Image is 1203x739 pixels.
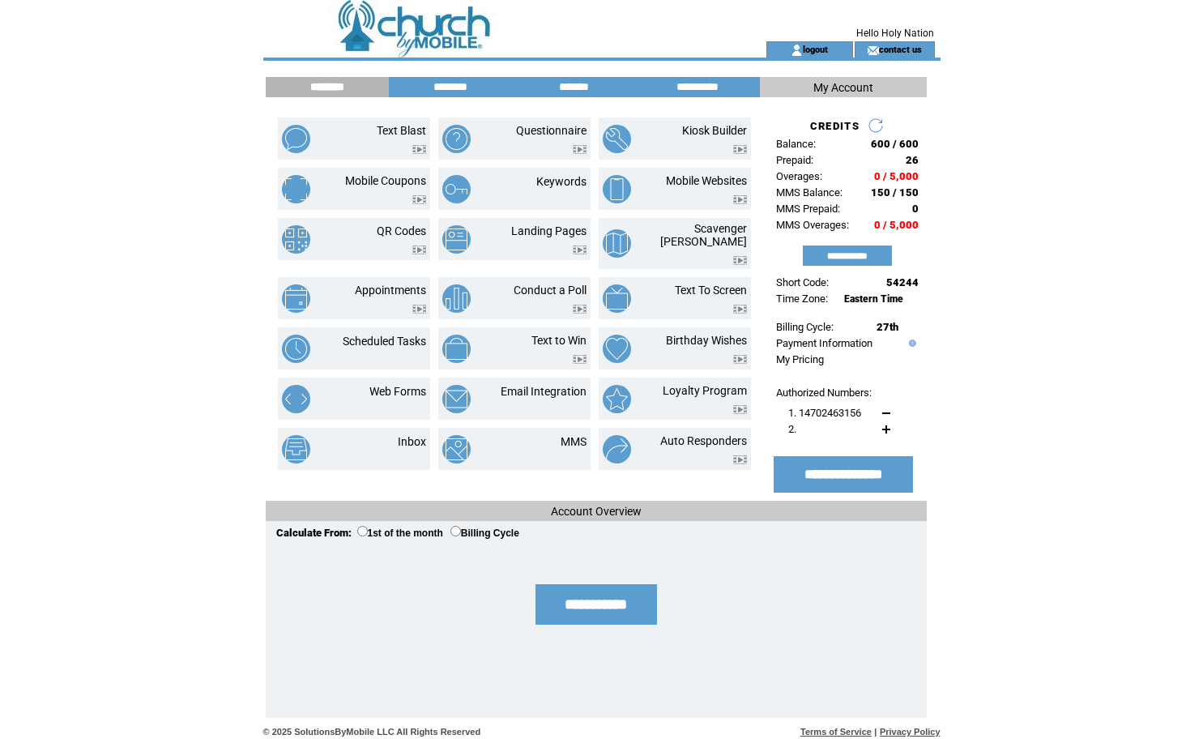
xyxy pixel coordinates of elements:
a: Auto Responders [660,434,747,447]
img: keywords.png [442,175,471,203]
a: Terms of Service [800,727,872,737]
span: 27th [877,321,898,333]
span: 0 / 5,000 [874,170,919,182]
a: Payment Information [776,337,872,349]
img: text-blast.png [282,125,310,153]
a: contact us [879,44,922,54]
span: MMS Prepaid: [776,203,840,215]
img: video.png [733,195,747,204]
span: Billing Cycle: [776,321,834,333]
img: video.png [733,455,747,464]
span: Eastern Time [844,293,903,305]
a: Questionnaire [516,124,587,137]
span: My Account [813,81,873,94]
img: auto-responders.png [603,435,631,463]
span: | [874,727,877,737]
img: text-to-win.png [442,335,471,363]
span: 1. 14702463156 [788,407,861,419]
a: QR Codes [377,224,426,237]
img: loyalty-program.png [603,385,631,413]
span: Calculate From: [276,527,352,539]
img: mobile-websites.png [603,175,631,203]
input: 1st of the month [357,526,368,536]
span: Hello Holy Nation [856,28,934,39]
span: Overages: [776,170,822,182]
span: 600 / 600 [871,138,919,150]
img: account_icon.gif [791,44,803,57]
img: video.png [573,145,587,154]
span: 0 / 5,000 [874,219,919,231]
img: email-integration.png [442,385,471,413]
span: MMS Overages: [776,219,849,231]
a: logout [803,44,828,54]
span: Balance: [776,138,816,150]
a: Conduct a Poll [514,284,587,297]
img: appointments.png [282,284,310,313]
a: Text to Win [531,334,587,347]
img: video.png [733,405,747,414]
span: 0 [912,203,919,215]
img: help.gif [905,340,916,347]
img: video.png [412,145,426,154]
label: Billing Cycle [450,528,519,539]
a: Text Blast [377,124,426,137]
a: Scheduled Tasks [343,335,426,348]
a: Keywords [536,175,587,188]
img: video.png [412,195,426,204]
span: 26 [906,154,919,166]
img: inbox.png [282,435,310,463]
span: CREDITS [810,120,860,132]
img: video.png [412,246,426,254]
span: 54244 [886,276,919,288]
span: © 2025 SolutionsByMobile LLC All Rights Reserved [263,727,481,737]
span: Account Overview [551,505,642,518]
a: Inbox [398,435,426,448]
a: Privacy Policy [880,727,941,737]
img: video.png [573,305,587,314]
a: Text To Screen [675,284,747,297]
a: Loyalty Program [663,384,747,397]
span: Short Code: [776,276,829,288]
a: Web Forms [369,385,426,398]
img: scavenger-hunt.png [603,229,631,258]
img: text-to-screen.png [603,284,631,313]
a: Landing Pages [511,224,587,237]
a: Mobile Coupons [345,174,426,187]
span: 150 / 150 [871,186,919,199]
img: video.png [733,256,747,265]
img: mobile-coupons.png [282,175,310,203]
img: video.png [733,305,747,314]
img: video.png [573,355,587,364]
img: video.png [573,246,587,254]
span: 2. [788,423,796,435]
a: Birthday Wishes [666,334,747,347]
a: Appointments [355,284,426,297]
a: Scavenger [PERSON_NAME] [660,222,747,248]
img: video.png [733,355,747,364]
img: questionnaire.png [442,125,471,153]
img: contact_us_icon.gif [867,44,879,57]
img: scheduled-tasks.png [282,335,310,363]
span: MMS Balance: [776,186,843,199]
span: Time Zone: [776,293,828,305]
img: web-forms.png [282,385,310,413]
a: My Pricing [776,353,824,365]
img: video.png [733,145,747,154]
img: mms.png [442,435,471,463]
a: Email Integration [501,385,587,398]
span: Authorized Numbers: [776,387,872,399]
a: Kiosk Builder [682,124,747,137]
input: Billing Cycle [450,526,461,536]
a: Mobile Websites [666,174,747,187]
label: 1st of the month [357,528,443,539]
img: video.png [412,305,426,314]
img: qr-codes.png [282,225,310,254]
img: conduct-a-poll.png [442,284,471,313]
span: Prepaid: [776,154,813,166]
img: birthday-wishes.png [603,335,631,363]
img: kiosk-builder.png [603,125,631,153]
a: MMS [561,435,587,448]
img: landing-pages.png [442,225,471,254]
